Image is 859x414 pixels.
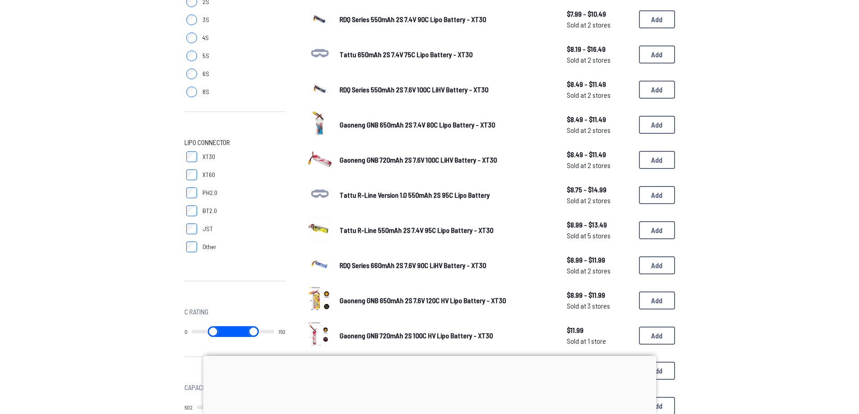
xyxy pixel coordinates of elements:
[186,32,197,43] input: 4S
[186,68,197,79] input: 6S
[567,160,632,171] span: Sold at 2 stores
[307,287,332,314] a: image
[567,265,632,276] span: Sold at 2 stores
[307,251,332,277] img: image
[340,330,552,341] a: Gaoneng GNB 720mAh 2S 100C HV Lipo Battery - XT30
[567,219,632,230] span: $8.99 - $13.49
[340,155,497,164] span: Gaoneng GNB 720mAh 2S 7.6V 100C LiHV Battery - XT30
[340,84,552,95] a: RDQ Series 550mAh 2S 7.6V 100C LiHV Battery - XT30
[340,296,506,305] span: Gaoneng GNB 650mAh 2S 7.6V 120C HV Lipo Battery - XT30
[639,186,675,204] button: Add
[307,216,332,241] img: image
[307,146,332,174] a: image
[202,87,209,96] span: 8S
[567,149,632,160] span: $8.49 - $11.49
[202,33,209,42] span: 4S
[567,79,632,90] span: $8.49 - $11.49
[567,19,632,30] span: Sold at 2 stores
[186,187,197,198] input: PH2.0
[567,325,632,336] span: $11.99
[567,55,632,65] span: Sold at 2 stores
[340,331,493,340] span: Gaoneng GNB 720mAh 2S 100C HV Lipo Battery - XT30
[202,51,209,60] span: 5S
[340,119,552,130] a: Gaoneng GNB 650mAh 2S 7.4V 80C Lipo Battery - XT30
[307,322,332,347] img: image
[639,10,675,28] button: Add
[567,184,632,195] span: $8.75 - $14.99
[186,50,197,61] input: 5S
[340,14,552,25] a: RDQ Series 550mAh 2S 7.4V 90C Lipo Battery - XT30
[186,14,197,25] input: 3S
[567,300,632,311] span: Sold at 3 stores
[202,152,215,161] span: XT30
[567,195,632,206] span: Sold at 2 stores
[202,188,217,197] span: PH2.0
[307,146,332,171] img: image
[340,261,486,269] span: RDQ Series 660mAh 2S 7.6V 90C LiHV Battery - XT30
[639,221,675,239] button: Add
[567,114,632,125] span: $8.49 - $11.49
[639,256,675,274] button: Add
[307,216,332,244] a: image
[202,69,209,78] span: 6S
[567,90,632,100] span: Sold at 2 stores
[340,120,495,129] span: Gaoneng GNB 650mAh 2S 7.4V 80C Lipo Battery - XT30
[567,44,632,55] span: $8.19 - $16.49
[340,155,552,165] a: Gaoneng GNB 720mAh 2S 7.6V 100C LiHV Battery - XT30
[340,226,493,234] span: Tattu R-Line 550mAh 2S 7.4V 95C Lipo Battery - XT30
[186,223,197,234] input: JST
[307,111,332,139] a: image
[340,15,486,23] span: RDQ Series 550mAh 2S 7.4V 90C Lipo Battery - XT30
[186,86,197,97] input: 8S
[340,190,552,200] a: Tattu R-Line Version 1.0 550mAh 2S 95C Lipo Battery
[639,362,675,380] button: Add
[202,242,216,251] span: Other
[639,45,675,64] button: Add
[340,49,552,60] a: Tattu 650mAh 2S 7.4V 75C Lipo Battery - XT30
[567,230,632,241] span: Sold at 5 stores
[639,327,675,345] button: Add
[184,404,193,411] output: 502
[307,5,332,31] img: image
[340,191,490,199] span: Tattu R-Line Version 1.0 550mAh 2S 95C Lipo Battery
[186,151,197,162] input: XT30
[567,290,632,300] span: $8.99 - $11.99
[340,295,552,306] a: Gaoneng GNB 650mAh 2S 7.6V 120C HV Lipo Battery - XT30
[202,15,209,24] span: 3S
[307,251,332,279] a: image
[307,322,332,350] a: image
[567,255,632,265] span: $8.99 - $11.99
[639,291,675,309] button: Add
[203,356,656,412] iframe: Advertisement
[186,169,197,180] input: XT60
[639,81,675,99] button: Add
[340,260,552,271] a: RDQ Series 660mAh 2S 7.6V 90C LiHV Battery - XT30
[184,328,188,335] output: 0
[186,241,197,252] input: Other
[567,336,632,346] span: Sold at 1 store
[639,116,675,134] button: Add
[567,9,632,19] span: $7.99 - $10.49
[278,328,285,335] output: 150
[340,85,488,94] span: RDQ Series 550mAh 2S 7.6V 100C LiHV Battery - XT30
[307,5,332,33] a: image
[639,151,675,169] button: Add
[184,382,227,393] span: Capacity (mAh)
[307,287,332,312] img: image
[202,224,213,233] span: JST
[340,50,473,59] span: Tattu 650mAh 2S 7.4V 75C Lipo Battery - XT30
[184,306,208,317] span: C Rating
[307,111,332,136] img: image
[202,170,215,179] span: XT60
[184,137,230,148] span: LiPo Connector
[186,205,197,216] input: BT2.0
[202,206,217,215] span: BT2.0
[340,225,552,236] a: Tattu R-Line 550mAh 2S 7.4V 95C Lipo Battery - XT30
[307,76,332,101] img: image
[307,76,332,104] a: image
[567,125,632,136] span: Sold at 2 stores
